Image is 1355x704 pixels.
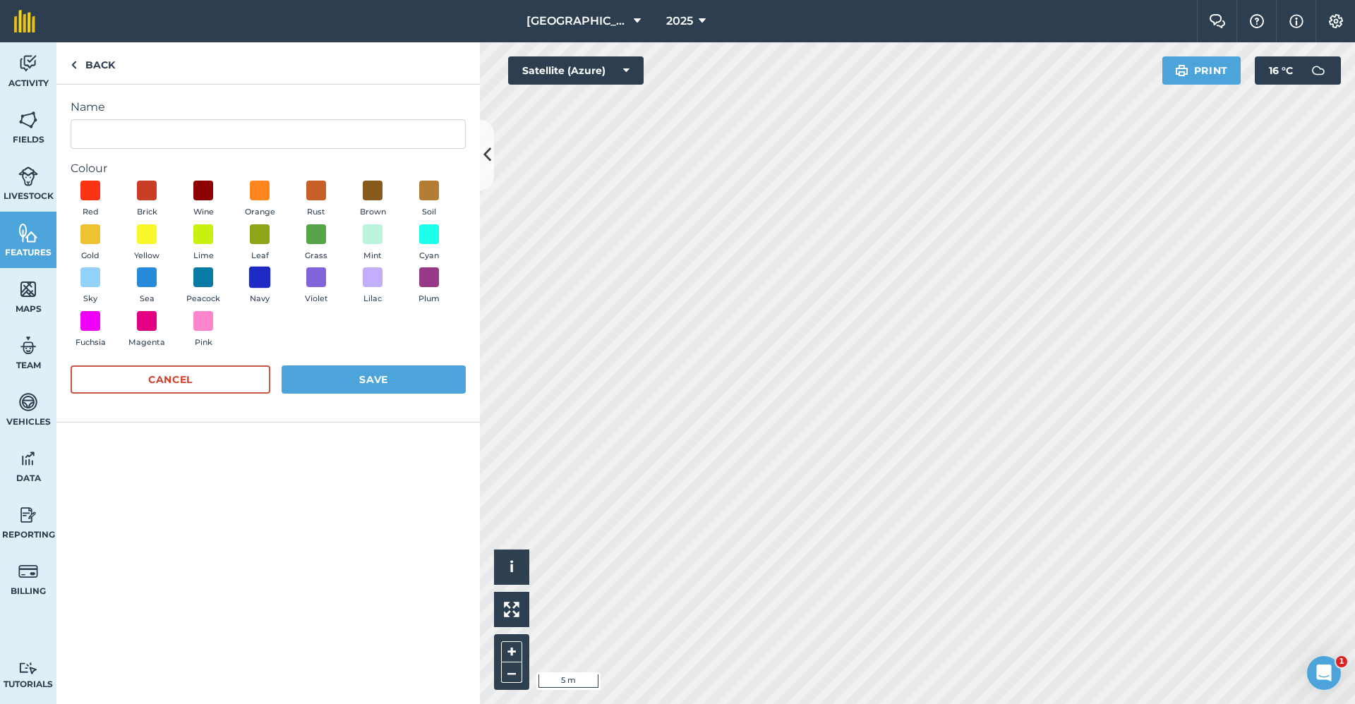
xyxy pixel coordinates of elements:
[127,267,167,305] button: Sea
[76,336,106,349] span: Fuchsia
[18,561,38,582] img: svg+xml;base64,PD94bWwgdmVyc2lvbj0iMS4wIiBlbmNvZGluZz0idXRmLTgiPz4KPCEtLSBHZW5lcmF0b3I6IEFkb2JlIE...
[71,160,466,177] label: Colour
[193,206,214,219] span: Wine
[363,250,382,262] span: Mint
[419,250,439,262] span: Cyan
[282,365,466,394] button: Save
[18,392,38,413] img: svg+xml;base64,PD94bWwgdmVyc2lvbj0iMS4wIiBlbmNvZGluZz0idXRmLTgiPz4KPCEtLSBHZW5lcmF0b3I6IEFkb2JlIE...
[666,13,693,30] span: 2025
[71,267,110,305] button: Sky
[18,53,38,74] img: svg+xml;base64,PD94bWwgdmVyc2lvbj0iMS4wIiBlbmNvZGluZz0idXRmLTgiPz4KPCEtLSBHZW5lcmF0b3I6IEFkb2JlIE...
[18,279,38,300] img: svg+xml;base64,PHN2ZyB4bWxucz0iaHR0cDovL3d3dy53My5vcmcvMjAwMC9zdmciIHdpZHRoPSI1NiIgaGVpZ2h0PSI2MC...
[186,293,220,305] span: Peacock
[1209,14,1226,28] img: Two speech bubbles overlapping with the left bubble in the forefront
[296,181,336,219] button: Rust
[245,206,275,219] span: Orange
[195,336,212,349] span: Pink
[1248,14,1265,28] img: A question mark icon
[1289,13,1303,30] img: svg+xml;base64,PHN2ZyB4bWxucz0iaHR0cDovL3d3dy53My5vcmcvMjAwMC9zdmciIHdpZHRoPSIxNyIgaGVpZ2h0PSIxNy...
[305,250,327,262] span: Grass
[1175,62,1188,79] img: svg+xml;base64,PHN2ZyB4bWxucz0iaHR0cDovL3d3dy53My5vcmcvMjAwMC9zdmciIHdpZHRoPSIxOSIgaGVpZ2h0PSIyNC...
[137,206,157,219] span: Brick
[305,293,328,305] span: Violet
[128,336,165,349] span: Magenta
[18,662,38,675] img: svg+xml;base64,PD94bWwgdmVyc2lvbj0iMS4wIiBlbmNvZGluZz0idXRmLTgiPz4KPCEtLSBHZW5lcmF0b3I6IEFkb2JlIE...
[409,224,449,262] button: Cyan
[71,56,77,73] img: svg+xml;base64,PHN2ZyB4bWxucz0iaHR0cDovL3d3dy53My5vcmcvMjAwMC9zdmciIHdpZHRoPSI5IiBoZWlnaHQ9IjI0Ii...
[1304,56,1332,85] img: svg+xml;base64,PD94bWwgdmVyc2lvbj0iMS4wIiBlbmNvZGluZz0idXRmLTgiPz4KPCEtLSBHZW5lcmF0b3I6IEFkb2JlIE...
[251,250,269,262] span: Leaf
[56,42,129,84] a: Back
[183,224,223,262] button: Lime
[18,504,38,526] img: svg+xml;base64,PD94bWwgdmVyc2lvbj0iMS4wIiBlbmNvZGluZz0idXRmLTgiPz4KPCEtLSBHZW5lcmF0b3I6IEFkb2JlIE...
[18,448,38,469] img: svg+xml;base64,PD94bWwgdmVyc2lvbj0iMS4wIiBlbmNvZGluZz0idXRmLTgiPz4KPCEtLSBHZW5lcmF0b3I6IEFkb2JlIE...
[18,335,38,356] img: svg+xml;base64,PD94bWwgdmVyc2lvbj0iMS4wIiBlbmNvZGluZz0idXRmLTgiPz4KPCEtLSBHZW5lcmF0b3I6IEFkb2JlIE...
[83,206,99,219] span: Red
[296,267,336,305] button: Violet
[14,10,35,32] img: fieldmargin Logo
[18,222,38,243] img: svg+xml;base64,PHN2ZyB4bWxucz0iaHR0cDovL3d3dy53My5vcmcvMjAwMC9zdmciIHdpZHRoPSI1NiIgaGVpZ2h0PSI2MC...
[508,56,644,85] button: Satellite (Azure)
[307,206,325,219] span: Rust
[250,293,270,305] span: Navy
[71,365,270,394] button: Cancel
[1255,56,1341,85] button: 16 °C
[1327,14,1344,28] img: A cog icon
[501,641,522,662] button: +
[353,224,392,262] button: Mint
[240,224,279,262] button: Leaf
[363,293,382,305] span: Lilac
[127,224,167,262] button: Yellow
[71,311,110,349] button: Fuchsia
[1162,56,1241,85] button: Print
[134,250,159,262] span: Yellow
[18,109,38,131] img: svg+xml;base64,PHN2ZyB4bWxucz0iaHR0cDovL3d3dy53My5vcmcvMjAwMC9zdmciIHdpZHRoPSI1NiIgaGVpZ2h0PSI2MC...
[501,662,522,683] button: –
[296,224,336,262] button: Grass
[240,181,279,219] button: Orange
[409,181,449,219] button: Soil
[81,250,100,262] span: Gold
[71,224,110,262] button: Gold
[71,181,110,219] button: Red
[418,293,440,305] span: Plum
[183,181,223,219] button: Wine
[127,181,167,219] button: Brick
[360,206,386,219] span: Brown
[240,267,279,305] button: Navy
[71,99,466,116] label: Name
[83,293,97,305] span: Sky
[353,267,392,305] button: Lilac
[183,311,223,349] button: Pink
[18,166,38,187] img: svg+xml;base64,PD94bWwgdmVyc2lvbj0iMS4wIiBlbmNvZGluZz0idXRmLTgiPz4KPCEtLSBHZW5lcmF0b3I6IEFkb2JlIE...
[140,293,155,305] span: Sea
[1269,56,1293,85] span: 16 ° C
[409,267,449,305] button: Plum
[127,311,167,349] button: Magenta
[193,250,214,262] span: Lime
[183,267,223,305] button: Peacock
[353,181,392,219] button: Brown
[504,602,519,617] img: Four arrows, one pointing top left, one top right, one bottom right and the last bottom left
[526,13,628,30] span: [GEOGRAPHIC_DATA] (Gardens)
[1307,656,1341,690] iframe: Intercom live chat
[422,206,436,219] span: Soil
[494,550,529,585] button: i
[1336,656,1347,667] span: 1
[510,558,514,576] span: i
